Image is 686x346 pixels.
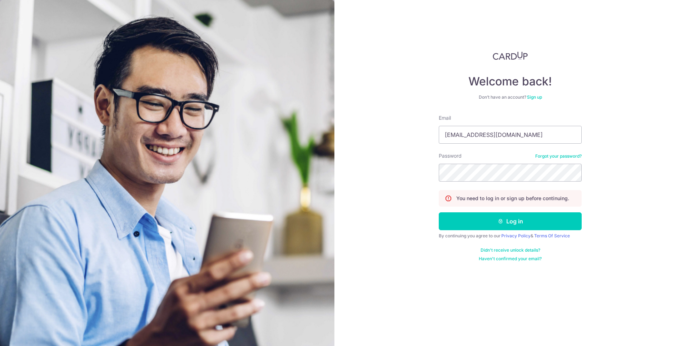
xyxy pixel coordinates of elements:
div: Don’t have an account? [439,94,582,100]
div: By continuing you agree to our & [439,233,582,239]
input: Enter your Email [439,126,582,144]
h4: Welcome back! [439,74,582,89]
a: Privacy Policy [501,233,531,238]
a: Didn't receive unlock details? [481,247,540,253]
a: Sign up [527,94,542,100]
label: Email [439,114,451,122]
a: Forgot your password? [535,153,582,159]
a: Terms Of Service [534,233,570,238]
label: Password [439,152,462,159]
button: Log in [439,212,582,230]
img: CardUp Logo [493,51,528,60]
p: You need to log in or sign up before continuing. [456,195,569,202]
a: Haven't confirmed your email? [479,256,542,262]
